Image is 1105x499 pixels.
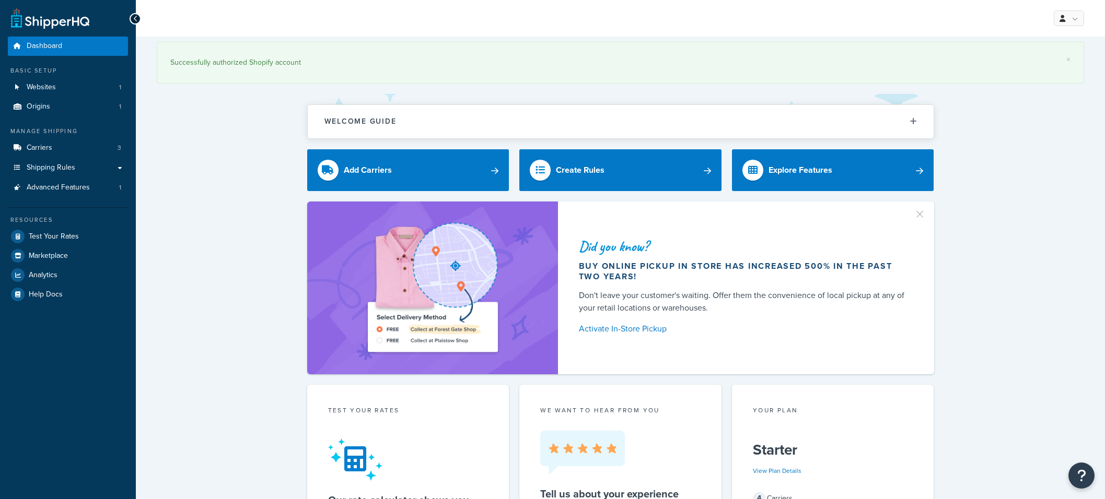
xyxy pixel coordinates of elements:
span: Analytics [29,271,57,280]
a: Explore Features [732,149,934,191]
a: Carriers3 [8,138,128,158]
span: 1 [119,102,121,111]
span: Test Your Rates [29,232,79,241]
div: Add Carriers [344,163,392,177]
div: Don't leave your customer's waiting. Offer them the convenience of local pickup at any of your re... [579,289,909,314]
a: Origins1 [8,97,128,116]
a: Analytics [8,266,128,284]
button: Open Resource Center [1068,462,1095,489]
span: Shipping Rules [27,163,75,172]
span: Dashboard [27,42,62,51]
a: Advanced Features1 [8,178,128,197]
span: 3 [118,144,121,152]
span: Websites [27,83,56,92]
div: Test your rates [328,406,488,418]
a: Activate In-Store Pickup [579,322,909,336]
h5: Starter [753,442,913,458]
li: Carriers [8,138,128,158]
div: Your Plan [753,406,913,418]
h2: Welcome Guide [324,117,397,125]
div: Resources [8,216,128,224]
span: Origins [27,102,50,111]
p: we want to hear from you [540,406,701,415]
li: Advanced Features [8,178,128,197]
a: Test Your Rates [8,227,128,246]
a: Add Carriers [307,149,509,191]
a: Shipping Rules [8,158,128,177]
span: Carriers [27,144,52,152]
a: × [1066,55,1071,64]
li: Origins [8,97,128,116]
div: Buy online pickup in store has increased 500% in the past two years! [579,261,909,282]
span: 1 [119,183,121,192]
a: Help Docs [8,285,128,304]
span: Advanced Features [27,183,90,192]
a: View Plan Details [753,466,801,476]
div: Did you know? [579,239,909,254]
a: Websites1 [8,78,128,97]
span: Marketplace [29,252,68,260]
a: Dashboard [8,37,128,56]
a: Marketplace [8,246,128,265]
span: 1 [119,83,121,92]
li: Websites [8,78,128,97]
div: Basic Setup [8,66,128,75]
div: Create Rules [556,163,604,177]
div: Manage Shipping [8,127,128,136]
div: Successfully authorized Shopify account [170,55,1071,70]
img: ad-shirt-map-b0359fc47e01cab431d101c4b569394f6a03f54285957d908178d52f29eb9668.png [338,217,527,359]
span: Help Docs [29,290,63,299]
a: Create Rules [519,149,722,191]
div: Explore Features [769,163,832,177]
button: Welcome Guide [308,105,934,138]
